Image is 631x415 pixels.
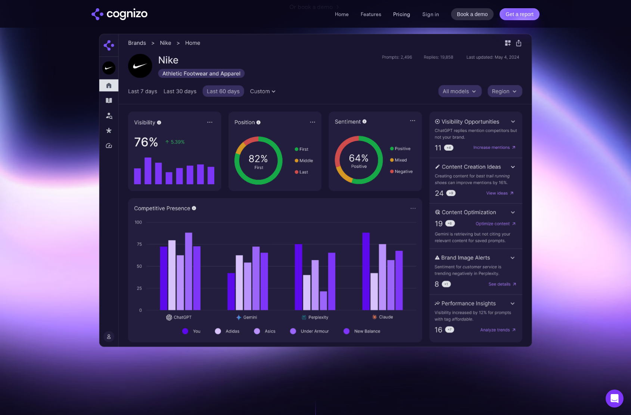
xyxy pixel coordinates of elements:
[500,8,540,20] a: Get a report
[91,8,147,20] img: cognizo logo
[335,11,349,18] a: Home
[361,11,381,18] a: Features
[393,11,410,18] a: Pricing
[91,8,147,20] a: home
[422,10,439,19] a: Sign in
[451,8,494,20] a: Book a demo
[99,34,532,347] img: Cognizo AI visibility optimization dashboard
[606,390,624,408] div: Open Intercom Messenger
